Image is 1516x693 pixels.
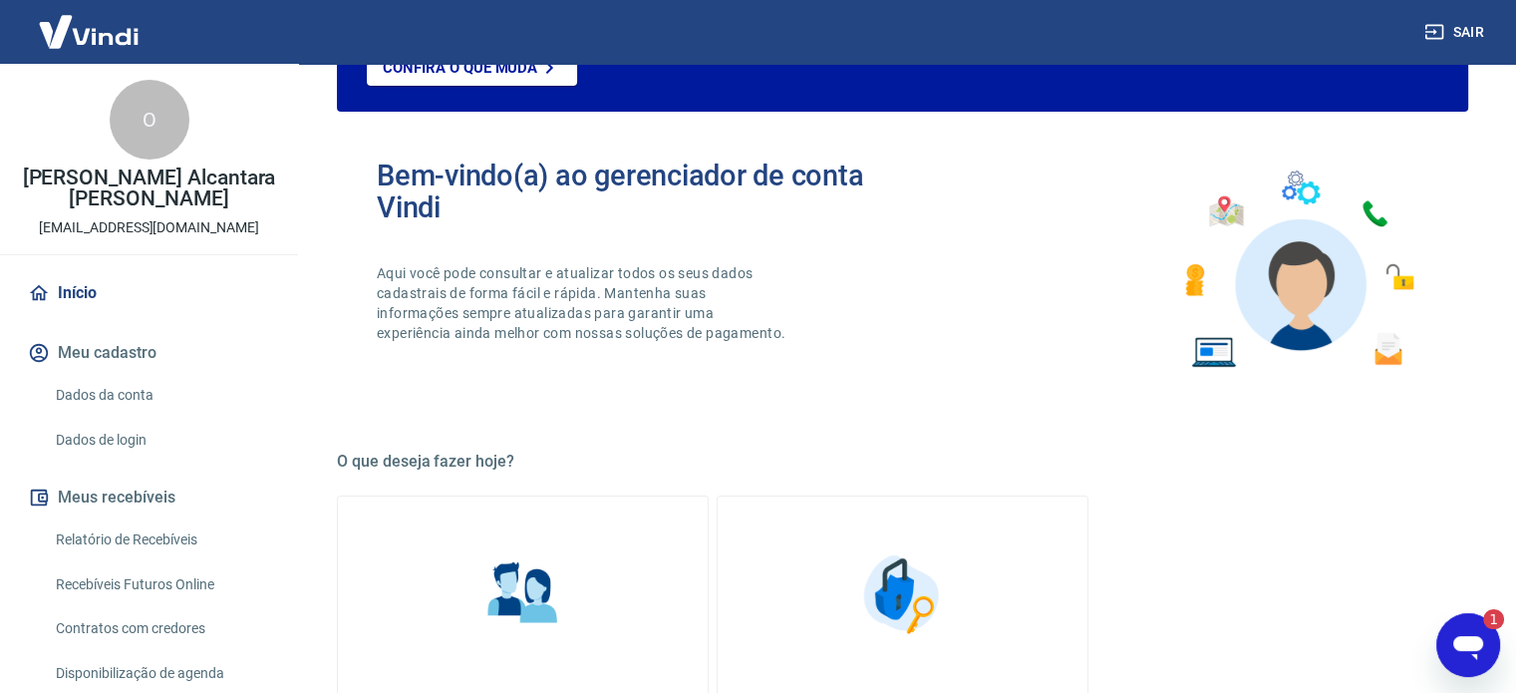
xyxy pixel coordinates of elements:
[48,564,274,605] a: Recebíveis Futuros Online
[1420,14,1492,51] button: Sair
[1464,609,1504,629] iframe: Número de mensagens não lidas
[383,59,537,77] p: Confira o que muda
[16,168,282,209] p: [PERSON_NAME] Alcantara [PERSON_NAME]
[110,80,189,160] div: O
[1436,613,1500,677] iframe: Botão para iniciar a janela de mensagens, 1 mensagem não lida
[48,608,274,649] a: Contratos com credores
[367,50,577,86] a: Confira o que muda
[377,263,789,343] p: Aqui você pode consultar e atualizar todos os seus dados cadastrais de forma fácil e rápida. Mant...
[48,520,274,560] a: Relatório de Recebíveis
[473,544,573,644] img: Informações pessoais
[1167,160,1428,380] img: Imagem de um avatar masculino com diversos icones exemplificando as funcionalidades do gerenciado...
[48,420,274,461] a: Dados de login
[24,271,274,315] a: Início
[337,452,1468,472] h5: O que deseja fazer hoje?
[24,476,274,520] button: Meus recebíveis
[48,375,274,416] a: Dados da conta
[853,544,953,644] img: Segurança
[24,331,274,375] button: Meu cadastro
[377,160,903,223] h2: Bem-vindo(a) ao gerenciador de conta Vindi
[39,217,259,238] p: [EMAIL_ADDRESS][DOMAIN_NAME]
[24,1,153,62] img: Vindi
